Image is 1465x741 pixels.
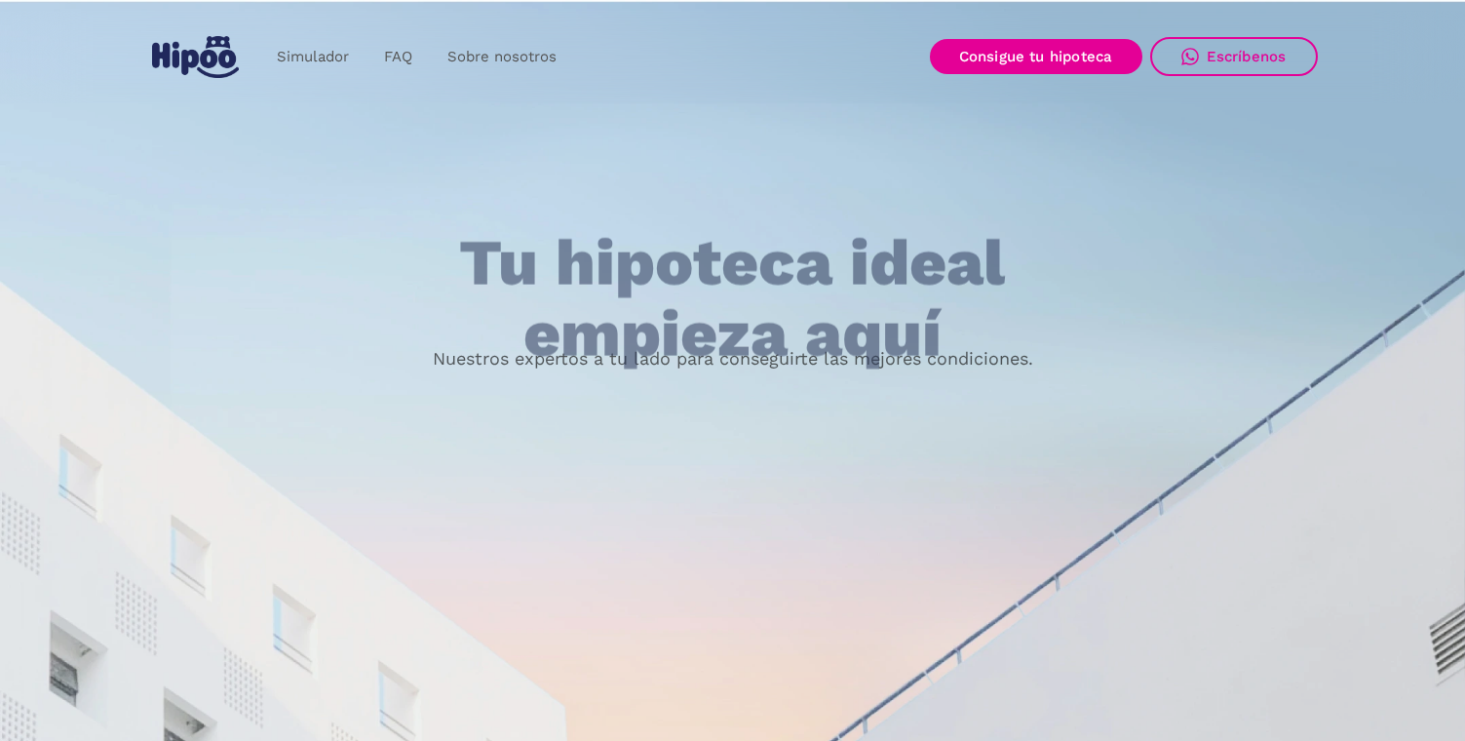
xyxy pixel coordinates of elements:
a: Simulador [259,38,366,76]
a: home [148,28,244,86]
div: Escríbenos [1207,48,1287,65]
a: Consigue tu hipoteca [930,39,1142,74]
a: Escríbenos [1150,37,1318,76]
a: FAQ [366,38,430,76]
h1: Tu hipoteca ideal empieza aquí [363,228,1101,370]
a: Sobre nosotros [430,38,574,76]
